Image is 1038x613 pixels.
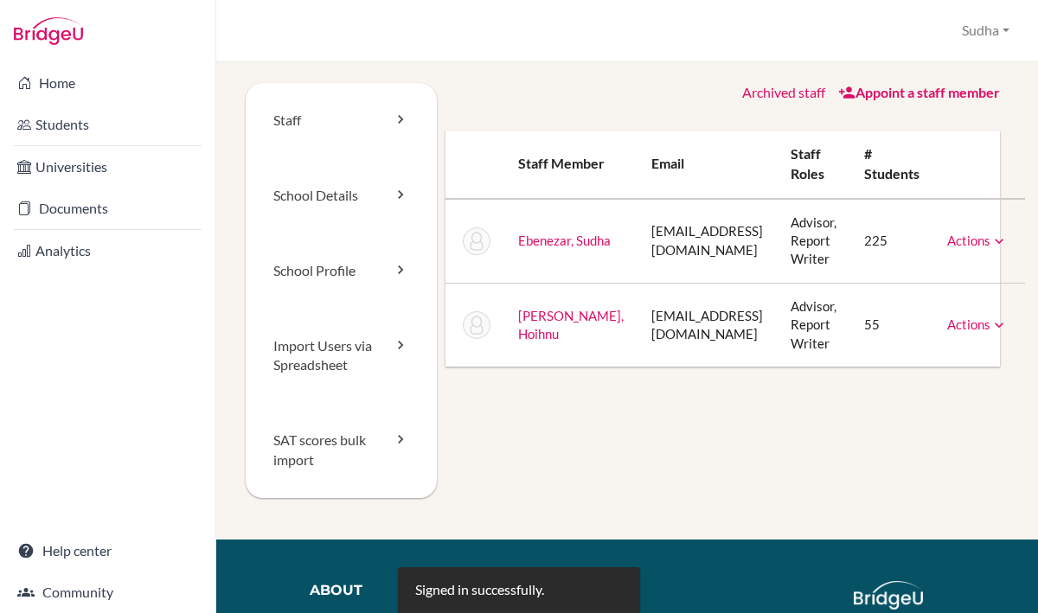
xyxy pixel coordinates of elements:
[14,17,83,45] img: Bridge-U
[463,311,490,339] img: Hoihnu Mark
[947,316,1008,332] a: Actions
[246,233,437,309] a: School Profile
[3,191,212,226] a: Documents
[947,233,1008,248] a: Actions
[777,283,850,367] td: Advisor, Report Writer
[246,309,437,404] a: Import Users via Spreadsheet
[246,83,437,158] a: Staff
[3,66,212,100] a: Home
[638,199,777,284] td: [EMAIL_ADDRESS][DOMAIN_NAME]
[246,403,437,498] a: SAT scores bulk import
[518,308,624,342] a: [PERSON_NAME], Hoihnu
[954,15,1017,47] button: Sudha
[415,580,544,600] div: Signed in successfully.
[246,158,437,233] a: School Details
[3,150,212,184] a: Universities
[850,283,933,367] td: 55
[777,131,850,199] th: Staff roles
[777,199,850,284] td: Advisor, Report Writer
[850,131,933,199] th: # students
[638,131,777,199] th: Email
[3,233,212,268] a: Analytics
[838,84,1000,100] a: Appoint a staff member
[463,227,490,255] img: Sudha Ebenezar
[3,107,212,142] a: Students
[518,233,611,248] a: Ebenezar, Sudha
[850,199,933,284] td: 225
[638,283,777,367] td: [EMAIL_ADDRESS][DOMAIN_NAME]
[504,131,638,199] th: Staff member
[3,533,212,568] a: Help center
[742,84,825,100] a: Archived staff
